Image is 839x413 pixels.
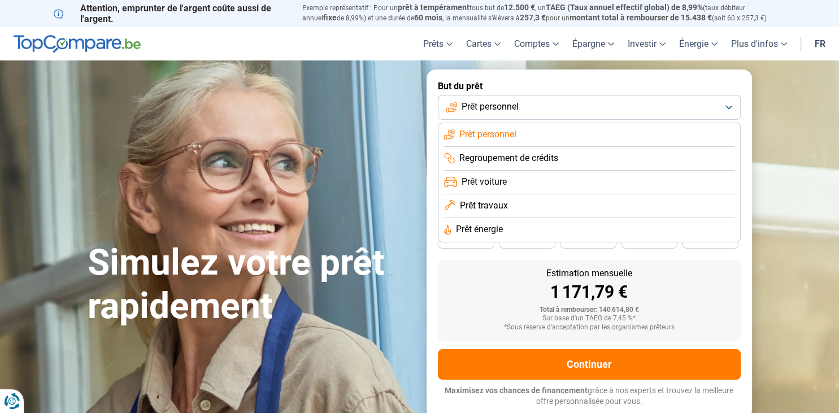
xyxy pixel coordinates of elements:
[414,13,442,22] span: 60 mois
[438,385,741,407] p: grâce à nos experts et trouvez la meilleure offre personnalisée pour vous.
[302,3,786,23] p: Exemple représentatif : Pour un tous but de , un (taux débiteur annuel de 8,99%) et une durée de ...
[447,306,732,314] div: Total à rembourser: 140 614,80 €
[456,223,503,236] span: Prêt énergie
[507,27,566,60] a: Comptes
[88,241,413,328] h1: Simulez votre prêt rapidement
[570,13,712,22] span: montant total à rembourser de 15.438 €
[724,27,794,60] a: Plus d'infos
[447,269,732,278] div: Estimation mensuelle
[445,386,588,395] span: Maximisez vos chances de financement
[621,27,672,60] a: Investir
[515,237,540,244] span: 42 mois
[637,237,662,244] span: 30 mois
[808,27,832,60] a: fr
[54,3,289,24] p: Attention, emprunter de l'argent coûte aussi de l'argent.
[14,35,141,53] img: TopCompare
[504,3,535,12] span: 12.500 €
[447,284,732,301] div: 1 171,79 €
[566,27,621,60] a: Épargne
[520,13,546,22] span: 257,3 €
[447,324,732,332] div: *Sous réserve d'acceptation par les organismes prêteurs
[454,237,479,244] span: 48 mois
[459,27,507,60] a: Cartes
[462,101,519,113] span: Prêt personnel
[323,13,337,22] span: fixe
[459,152,558,164] span: Regroupement de crédits
[698,237,723,244] span: 24 mois
[398,3,470,12] span: prêt à tempérament
[459,128,516,141] span: Prêt personnel
[438,349,741,380] button: Continuer
[438,81,741,92] label: But du prêt
[576,237,601,244] span: 36 mois
[416,27,459,60] a: Prêts
[672,27,724,60] a: Énergie
[546,3,703,12] span: TAEG (Taux annuel effectif global) de 8,99%
[447,315,732,323] div: Sur base d'un TAEG de 7,45 %*
[460,199,508,212] span: Prêt travaux
[462,176,507,188] span: Prêt voiture
[438,95,741,120] button: Prêt personnel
